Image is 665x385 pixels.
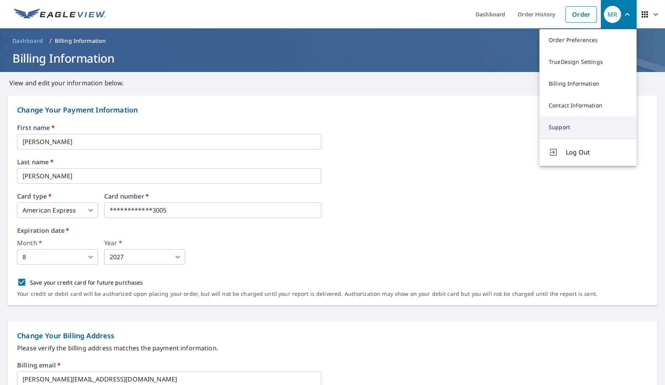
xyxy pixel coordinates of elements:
[14,9,106,20] img: EV Logo
[17,240,98,246] label: Month
[104,193,321,199] label: Card number
[104,249,185,265] div: 2027
[17,159,648,165] label: Last name
[539,95,637,116] a: Contact Information
[9,50,656,66] h1: Billing Information
[9,35,656,47] nav: breadcrumb
[539,51,637,73] a: TrueDesign Settings
[17,343,648,353] p: Please verify the billing address matches the payment information.
[9,35,46,47] a: Dashboard
[12,37,43,45] span: Dashboard
[17,202,98,218] div: American Express
[17,331,648,341] p: Change Your Billing Address
[17,125,648,131] label: First name
[539,138,637,166] button: Log Out
[17,290,597,297] p: Your credit or debit card will be authorized upon placing your order, but will not be charged unt...
[17,105,648,115] p: Change Your Payment Information
[539,29,637,51] a: Order Preferences
[565,6,597,23] a: Order
[49,36,52,46] li: /
[30,278,143,287] p: Save your credit card for future purchases
[104,240,185,246] label: Year
[17,227,648,234] label: Expiration date
[539,116,637,138] a: Support
[17,362,61,368] label: Billing email
[55,37,106,45] p: Billing Information
[17,249,98,265] div: 8
[566,148,627,157] span: Log Out
[17,193,98,199] label: Card type
[604,6,621,23] div: MR
[539,73,637,95] a: Billing Information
